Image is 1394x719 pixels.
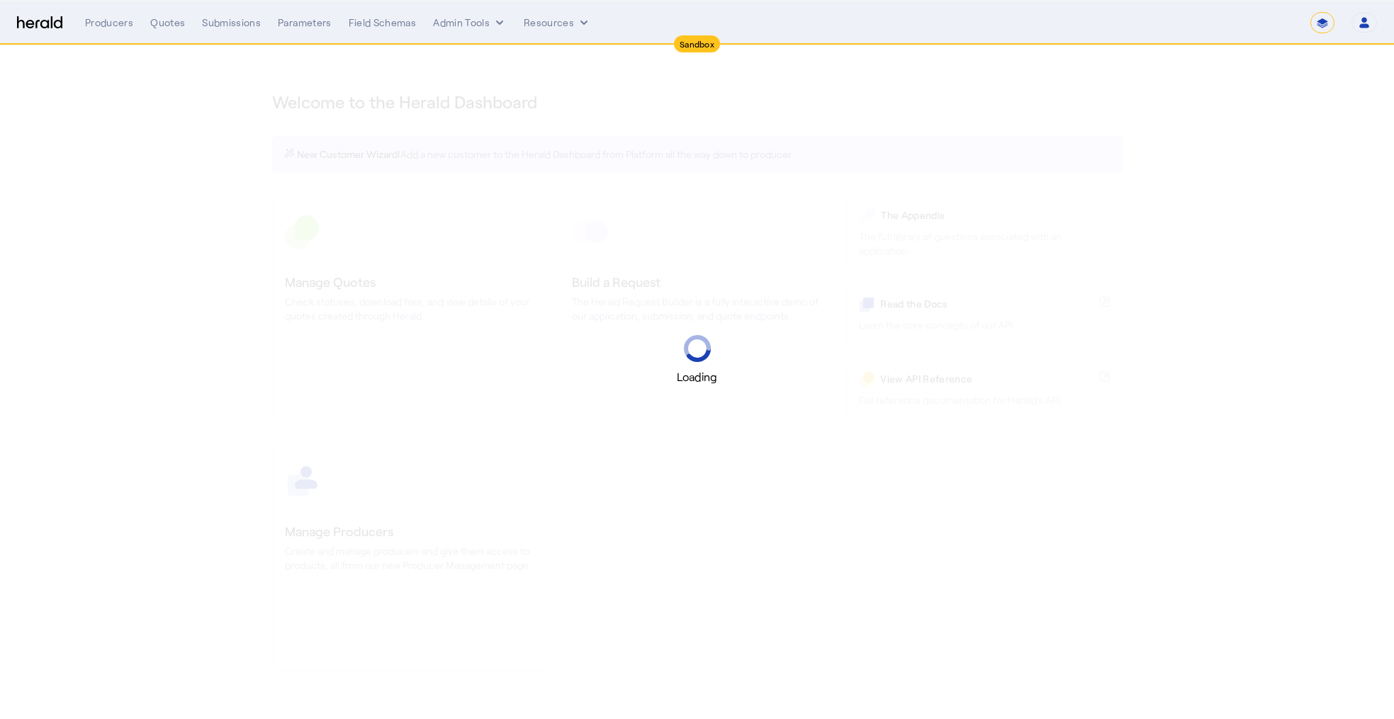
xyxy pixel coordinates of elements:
[202,16,261,30] div: Submissions
[150,16,185,30] div: Quotes
[17,16,62,30] img: Herald Logo
[349,16,417,30] div: Field Schemas
[674,35,720,52] div: Sandbox
[524,16,591,30] button: Resources dropdown menu
[278,16,332,30] div: Parameters
[85,16,133,30] div: Producers
[433,16,507,30] button: internal dropdown menu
